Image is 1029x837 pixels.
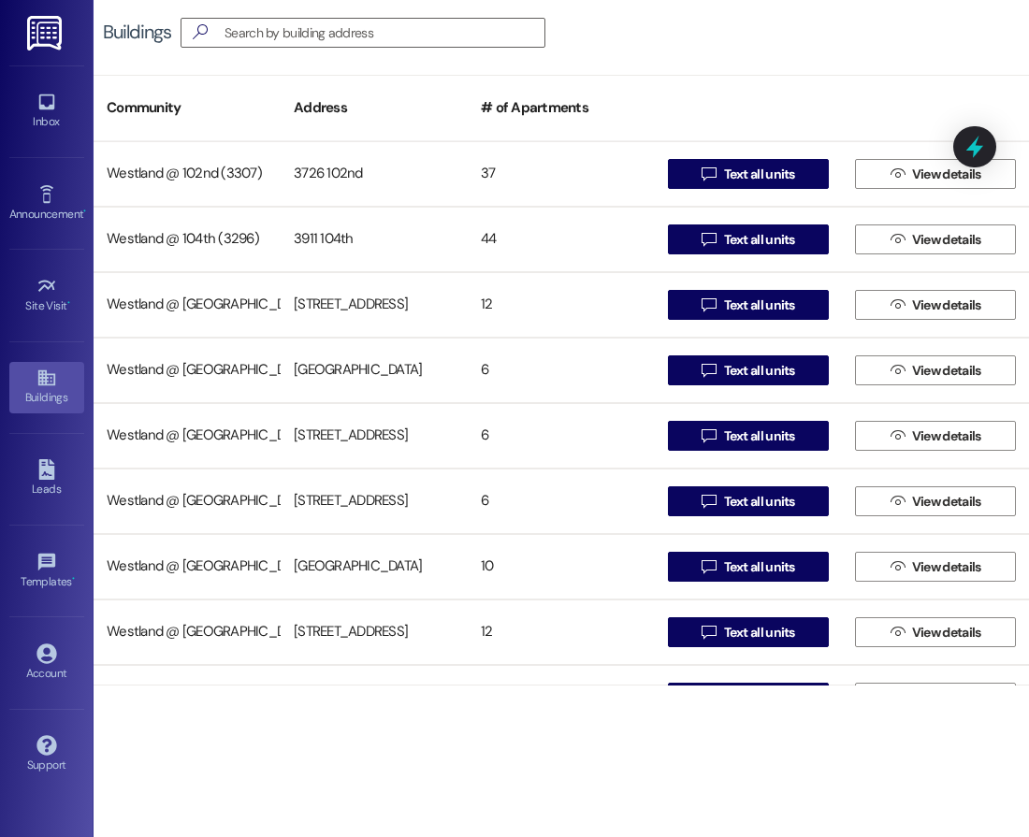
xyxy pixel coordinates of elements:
[855,224,1016,254] button: View details
[468,613,655,651] div: 12
[724,296,795,315] span: Text all units
[724,492,795,512] span: Text all units
[702,625,716,640] i: 
[912,230,981,250] span: View details
[912,623,981,642] span: View details
[9,86,84,137] a: Inbox
[702,363,716,378] i: 
[702,232,716,247] i: 
[724,361,795,381] span: Text all units
[702,494,716,509] i: 
[468,483,655,520] div: 6
[855,486,1016,516] button: View details
[855,159,1016,189] button: View details
[891,625,905,640] i: 
[855,617,1016,647] button: View details
[668,486,829,516] button: Text all units
[855,683,1016,713] button: View details
[72,572,75,585] span: •
[855,421,1016,451] button: View details
[724,426,795,446] span: Text all units
[468,85,655,131] div: # of Apartments
[281,155,468,193] div: 3726 102nd
[9,729,84,780] a: Support
[724,230,795,250] span: Text all units
[855,552,1016,582] button: View details
[94,352,281,389] div: Westland @ [GEOGRAPHIC_DATA] (803-[GEOGRAPHIC_DATA][PERSON_NAME]) (3298)
[281,679,468,716] div: 941 Osage
[912,296,981,315] span: View details
[668,159,829,189] button: Text all units
[912,492,981,512] span: View details
[668,421,829,451] button: Text all units
[281,417,468,455] div: [STREET_ADDRESS]
[468,155,655,193] div: 37
[281,221,468,258] div: 3911 104th
[281,613,468,651] div: [STREET_ADDRESS]
[103,22,171,42] div: Buildings
[94,286,281,324] div: Westland @ [GEOGRAPHIC_DATA] ([STREET_ADDRESS][PERSON_NAME]) (3377)
[468,221,655,258] div: 44
[468,352,655,389] div: 6
[94,613,281,651] div: Westland @ [GEOGRAPHIC_DATA] ([STREET_ADDRESS][PERSON_NAME] (3274)
[891,494,905,509] i: 
[912,361,981,381] span: View details
[281,85,468,131] div: Address
[668,683,829,713] button: Text all units
[94,155,281,193] div: Westland @ 102nd (3307)
[94,417,281,455] div: Westland @ [GEOGRAPHIC_DATA] (803-[GEOGRAPHIC_DATA][PERSON_NAME]) (3298)
[281,286,468,324] div: [STREET_ADDRESS]
[27,16,65,51] img: ResiDesk Logo
[281,483,468,520] div: [STREET_ADDRESS]
[724,557,795,577] span: Text all units
[702,297,716,312] i: 
[668,224,829,254] button: Text all units
[702,428,716,443] i: 
[94,679,281,716] div: Westland @ Osage (3291)
[668,290,829,320] button: Text all units
[724,623,795,642] span: Text all units
[468,286,655,324] div: 12
[94,483,281,520] div: Westland @ [GEOGRAPHIC_DATA] (803-[GEOGRAPHIC_DATA][PERSON_NAME]) (3298)
[855,355,1016,385] button: View details
[912,165,981,184] span: View details
[281,548,468,585] div: [GEOGRAPHIC_DATA]
[912,557,981,577] span: View details
[468,417,655,455] div: 6
[724,165,795,184] span: Text all units
[67,296,70,310] span: •
[9,362,84,412] a: Buildings
[891,559,905,574] i: 
[855,290,1016,320] button: View details
[94,85,281,131] div: Community
[891,428,905,443] i: 
[9,270,84,321] a: Site Visit •
[9,454,84,504] a: Leads
[9,638,84,688] a: Account
[891,232,905,247] i: 
[468,548,655,585] div: 10
[225,20,544,46] input: Search by building address
[185,22,215,42] i: 
[702,559,716,574] i: 
[83,205,86,218] span: •
[668,552,829,582] button: Text all units
[702,166,716,181] i: 
[891,297,905,312] i: 
[9,546,84,597] a: Templates •
[668,355,829,385] button: Text all units
[281,352,468,389] div: [GEOGRAPHIC_DATA]
[668,617,829,647] button: Text all units
[891,363,905,378] i: 
[912,426,981,446] span: View details
[94,548,281,585] div: Westland @ [GEOGRAPHIC_DATA] ([STREET_ADDRESS][PERSON_NAME]) (3306)
[468,679,655,716] div: 41
[891,166,905,181] i: 
[94,221,281,258] div: Westland @ 104th (3296)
